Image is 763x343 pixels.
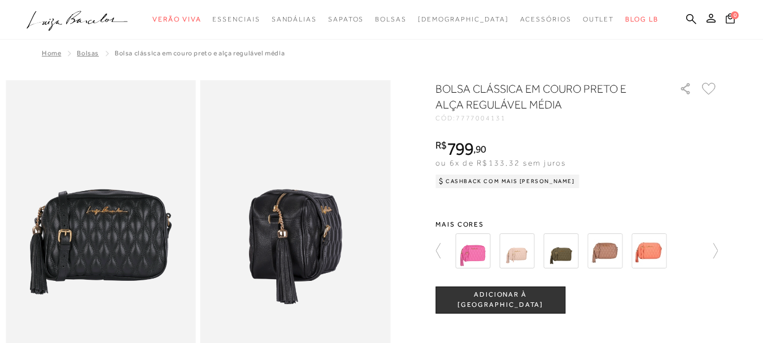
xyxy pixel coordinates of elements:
a: BLOG LB [625,9,658,30]
a: noSubCategoriesText [583,9,614,30]
a: noSubCategoriesText [375,9,407,30]
a: noSubCategoriesText [212,9,260,30]
span: Sapatos [328,15,364,23]
a: noSubCategoriesText [152,9,201,30]
button: 0 [722,12,738,28]
img: BOLSA CLÁSSICA MÉDIA BEGE [587,233,622,268]
span: ADICIONAR À [GEOGRAPHIC_DATA] [436,290,565,310]
a: noSubCategoriesText [418,9,509,30]
a: Bolsas [77,49,99,57]
img: BOLSA CLÁSSICA EM COURO VERDE TOMILHO E ALÇA REGULÁVEL MÉDIA [543,233,578,268]
a: noSubCategoriesText [272,9,317,30]
a: noSubCategoriesText [520,9,572,30]
span: Sandálias [272,15,317,23]
span: Mais cores [435,221,718,228]
i: R$ [435,140,447,150]
a: Home [42,49,61,57]
span: Verão Viva [152,15,201,23]
span: 7777004131 [456,114,506,122]
a: noSubCategoriesText [328,9,364,30]
span: BLOG LB [625,15,658,23]
span: BOLSA CLÁSSICA EM COURO PRETO E ALÇA REGULÁVEL MÉDIA [115,49,285,57]
button: ADICIONAR À [GEOGRAPHIC_DATA] [435,286,565,314]
i: , [473,144,486,154]
h1: BOLSA CLÁSSICA EM COURO PRETO E ALÇA REGULÁVEL MÉDIA [435,81,647,112]
img: BOLSA CLÁSSICA MÉDIA LARANJA [631,233,666,268]
div: Cashback com Mais [PERSON_NAME] [435,175,579,188]
span: Essenciais [212,15,260,23]
img: BOLSA CLÁSSICA EM COURO ROSA BABALOO E ALÇA REGULÁVEL MÉDIA [455,233,490,268]
span: ou 6x de R$133,32 sem juros [435,158,566,167]
div: CÓD: [435,115,661,121]
img: BOLSA CLÁSSICA EM COURO ROSA CASHMERE E ALÇA REGULÁVEL MÉDIA [499,233,534,268]
span: 799 [447,138,473,159]
span: Bolsas [375,15,407,23]
span: 0 [731,11,739,19]
span: Acessórios [520,15,572,23]
span: [DEMOGRAPHIC_DATA] [418,15,509,23]
span: 90 [476,143,486,155]
span: Outlet [583,15,614,23]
